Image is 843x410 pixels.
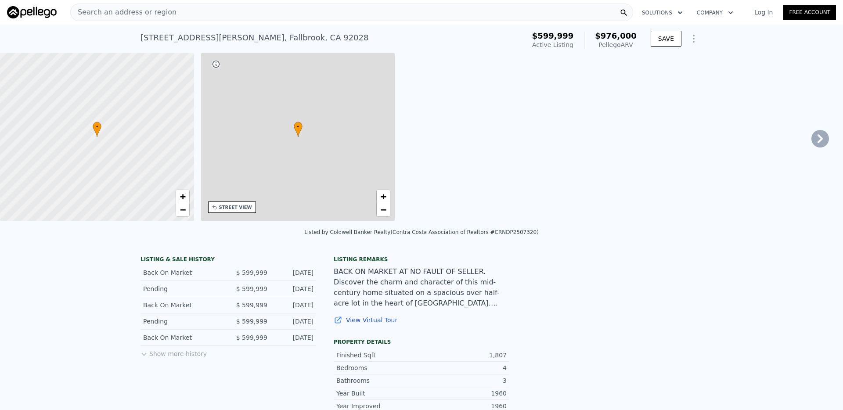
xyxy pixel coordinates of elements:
[651,31,681,47] button: SAVE
[304,229,539,235] div: Listed by Coldwell Banker Realty (Contra Costa Association of Realtors #CRNDP2507320)
[334,316,509,324] a: View Virtual Tour
[421,351,507,360] div: 1,807
[421,389,507,398] div: 1960
[334,338,509,345] div: Property details
[236,285,267,292] span: $ 599,999
[595,31,637,40] span: $976,000
[334,266,509,309] div: BACK ON MARKET AT NO FAULT OF SELLER. Discover the charm and character of this mid-century home s...
[294,122,303,137] div: •
[140,32,368,44] div: [STREET_ADDRESS][PERSON_NAME] , Fallbrook , CA 92028
[140,346,207,358] button: Show more history
[236,318,267,325] span: $ 599,999
[274,268,313,277] div: [DATE]
[532,41,573,48] span: Active Listing
[93,123,101,131] span: •
[595,40,637,49] div: Pellego ARV
[274,333,313,342] div: [DATE]
[236,302,267,309] span: $ 599,999
[532,31,574,40] span: $599,999
[377,203,390,216] a: Zoom out
[690,5,740,21] button: Company
[336,351,421,360] div: Finished Sqft
[635,5,690,21] button: Solutions
[219,204,252,211] div: STREET VIEW
[381,204,386,215] span: −
[336,363,421,372] div: Bedrooms
[783,5,836,20] a: Free Account
[140,256,316,265] div: LISTING & SALE HISTORY
[274,284,313,293] div: [DATE]
[377,190,390,203] a: Zoom in
[336,376,421,385] div: Bathrooms
[294,123,303,131] span: •
[176,190,189,203] a: Zoom in
[180,191,185,202] span: +
[421,363,507,372] div: 4
[334,256,509,263] div: Listing remarks
[93,122,101,137] div: •
[143,268,221,277] div: Back On Market
[421,376,507,385] div: 3
[744,8,783,17] a: Log In
[274,317,313,326] div: [DATE]
[71,7,177,18] span: Search an address or region
[236,269,267,276] span: $ 599,999
[336,389,421,398] div: Year Built
[176,203,189,216] a: Zoom out
[236,334,267,341] span: $ 599,999
[143,301,221,309] div: Back On Market
[7,6,57,18] img: Pellego
[685,30,702,47] button: Show Options
[381,191,386,202] span: +
[274,301,313,309] div: [DATE]
[143,317,221,326] div: Pending
[143,284,221,293] div: Pending
[180,204,185,215] span: −
[143,333,221,342] div: Back On Market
